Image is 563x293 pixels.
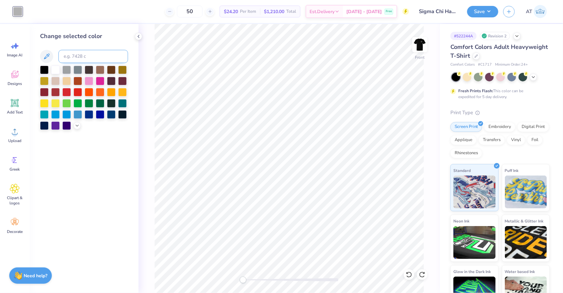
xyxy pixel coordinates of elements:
span: Designs [8,81,22,86]
span: Image AI [7,52,23,58]
a: AT [523,5,550,18]
button: Save [467,6,498,17]
span: Free [386,9,392,14]
span: [DATE] - [DATE] [346,8,382,15]
div: This color can be expedited for 5 day delivery. [458,88,539,100]
div: Digital Print [517,122,549,132]
span: Upload [8,138,21,143]
div: Change selected color [40,32,128,41]
span: Standard [453,167,471,174]
img: Puff Ink [505,176,547,208]
span: Greek [10,167,20,172]
span: $1,210.00 [264,8,284,15]
span: Neon Ink [453,218,469,224]
span: $24.20 [224,8,238,15]
span: Minimum Order: 24 + [495,62,528,68]
img: Angie Trapanotto [534,5,547,18]
span: Metallic & Glitter Ink [505,218,544,224]
span: Comfort Colors Adult Heavyweight T-Shirt [450,43,548,60]
div: Revision 2 [480,32,510,40]
span: AT [526,8,532,15]
span: Clipart & logos [4,195,26,206]
span: # C1717 [478,62,492,68]
strong: Fresh Prints Flash: [458,88,493,94]
span: Total [286,8,296,15]
img: Front [413,38,426,51]
span: Est. Delivery [310,8,335,15]
span: Per Item [240,8,256,15]
span: Decorate [7,229,23,234]
div: Applique [450,135,477,145]
div: Embroidery [484,122,515,132]
div: Screen Print [450,122,482,132]
strong: Need help? [24,273,48,279]
img: Metallic & Glitter Ink [505,226,547,259]
div: Accessibility label [240,277,246,283]
img: Standard [453,176,496,208]
div: Foil [527,135,543,145]
div: # 522244A [450,32,477,40]
div: Print Type [450,109,550,116]
input: Untitled Design [414,5,462,18]
span: Puff Ink [505,167,519,174]
div: Vinyl [507,135,525,145]
input: – – [177,6,203,17]
input: e.g. 7428 c [58,50,128,63]
span: Add Text [7,110,23,115]
div: Transfers [479,135,505,145]
span: Glow in the Dark Ink [453,268,491,275]
span: Comfort Colors [450,62,475,68]
span: Water based Ink [505,268,535,275]
img: Neon Ink [453,226,496,259]
div: Front [415,54,425,60]
div: Rhinestones [450,148,482,158]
